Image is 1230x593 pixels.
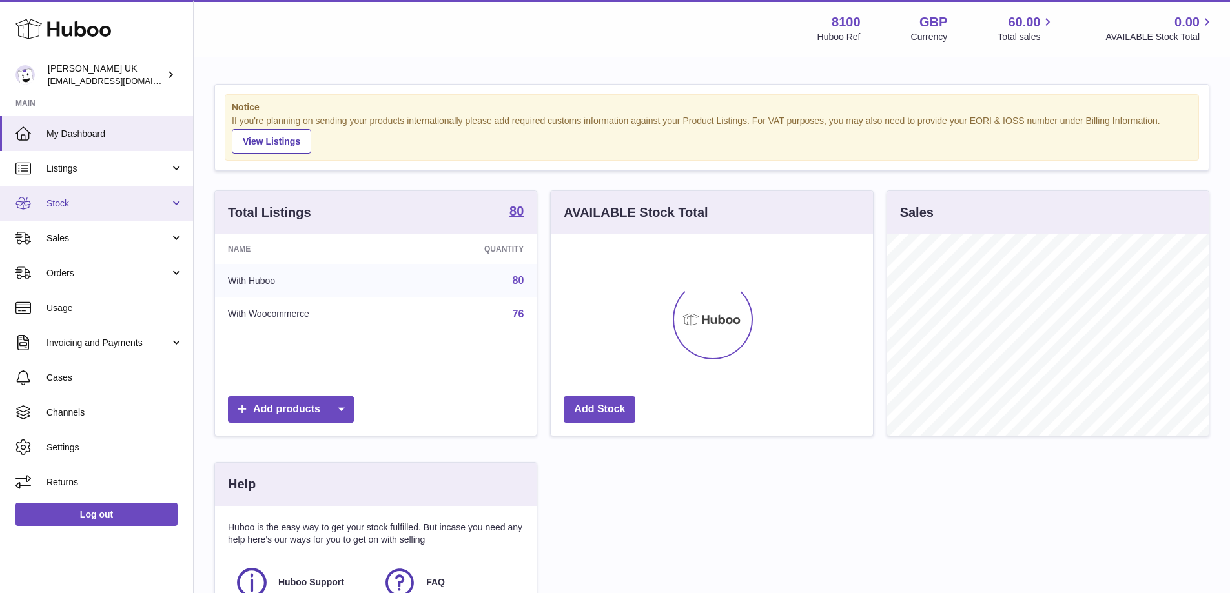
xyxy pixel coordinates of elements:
strong: 8100 [832,14,861,31]
div: Currency [911,31,948,43]
a: 60.00 Total sales [998,14,1055,43]
a: Add products [228,396,354,423]
span: My Dashboard [46,128,183,140]
span: Stock [46,197,170,210]
span: Sales [46,232,170,245]
a: 80 [513,275,524,286]
span: Usage [46,302,183,314]
h3: Sales [900,204,934,221]
span: Huboo Support [278,576,344,588]
td: With Huboo [215,264,415,297]
span: Returns [46,476,183,488]
a: Log out [15,503,178,526]
span: Listings [46,163,170,175]
strong: 80 [509,205,524,217]
span: Settings [46,441,183,454]
h3: AVAILABLE Stock Total [564,204,708,221]
span: 0.00 [1174,14,1200,31]
a: 0.00 AVAILABLE Stock Total [1105,14,1215,43]
span: AVAILABLE Stock Total [1105,31,1215,43]
span: Channels [46,407,183,419]
div: If you're planning on sending your products internationally please add required customs informati... [232,115,1192,154]
span: [EMAIL_ADDRESS][DOMAIN_NAME] [48,75,190,86]
span: Invoicing and Payments [46,337,170,349]
strong: GBP [919,14,947,31]
p: Huboo is the easy way to get your stock fulfilled. But incase you need any help here's our ways f... [228,521,524,546]
a: Add Stock [564,396,635,423]
span: Total sales [998,31,1055,43]
strong: Notice [232,101,1192,114]
th: Name [215,234,415,264]
a: 80 [509,205,524,220]
a: View Listings [232,129,311,154]
span: FAQ [426,576,445,588]
span: Orders [46,267,170,279]
td: With Woocommerce [215,297,415,331]
span: 60.00 [1008,14,1040,31]
th: Quantity [415,234,537,264]
div: [PERSON_NAME] UK [48,63,164,87]
h3: Help [228,476,256,493]
span: Cases [46,372,183,384]
a: 76 [513,308,524,319]
div: Huboo Ref [817,31,861,43]
h3: Total Listings [228,204,311,221]
img: emotion88hk@gmail.com [15,65,35,85]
